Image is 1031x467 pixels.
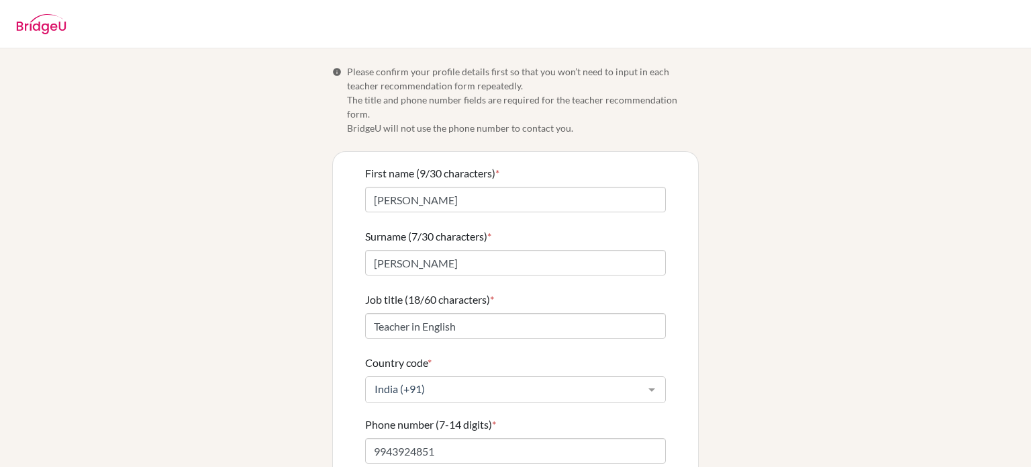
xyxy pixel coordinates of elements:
input: Enter your job title [365,313,666,339]
input: Enter your surname [365,250,666,275]
input: Enter your first name [365,187,666,212]
label: Phone number (7-14 digits) [365,417,496,433]
span: India (+91) [371,382,638,396]
label: Country code [365,355,432,371]
label: First name (9/30 characters) [365,165,499,181]
label: Job title (18/60 characters) [365,292,494,308]
img: BridgeU logo [16,14,66,34]
span: Info [332,67,342,77]
span: Please confirm your profile details first so that you won’t need to input in each teacher recomme... [347,65,699,135]
label: Surname (7/30 characters) [365,228,491,245]
input: Enter your number [365,438,666,464]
